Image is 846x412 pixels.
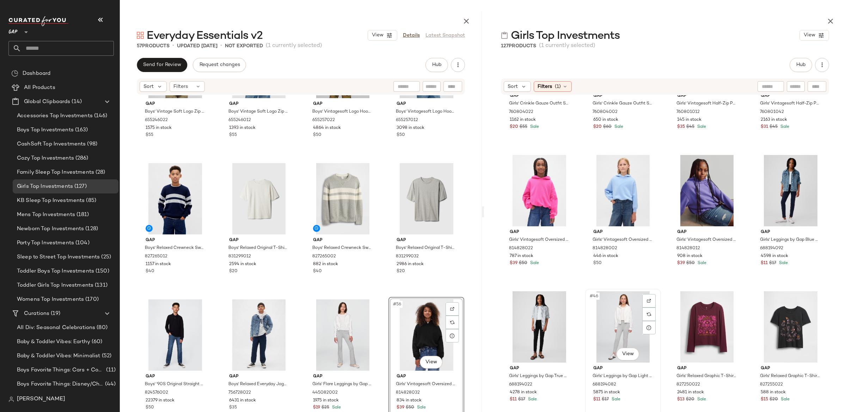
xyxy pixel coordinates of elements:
span: KB Sleep Top Investments [17,197,85,205]
span: Girls' Vintagesoft Half-Zip Pullover by Gap True Black Size S (6/7) [676,101,736,107]
img: svg%3e [450,320,454,324]
span: Family Sleep Top Investments [17,168,94,177]
span: Boys' Vintage Soft Logo Zip Hoodie by Gap Tapestry Navy Size S (6/7) [228,109,288,115]
span: Baby & Toddler Vibes: Earthy [17,338,90,346]
span: 688194022 [509,382,532,388]
span: 814828032 [396,390,420,396]
span: Boys' Vintage Soft Logo Zip Hoodie by Gap True Black Size XS (4/5) [145,109,204,115]
span: View [803,32,815,38]
button: Request changes [193,58,246,72]
span: View [622,351,634,357]
span: Girls' Relaxed Graphic T-Shirt by Gap Black Size M (8) [760,373,820,380]
span: $20 [770,396,778,403]
button: View [799,30,829,41]
span: Send for Review [143,62,181,68]
span: (60) [90,338,103,346]
span: Gap [146,237,205,244]
span: 827265002 [312,253,336,260]
span: (170) [84,295,99,304]
span: (104) [74,239,90,247]
span: (127) [73,183,87,191]
span: Gap [229,101,289,107]
span: $45 [686,124,694,130]
span: Girls' Vintagesoft Half-Zip Pullover by Gap New Off White Size S (6/7) [760,101,820,107]
span: (146) [93,112,108,120]
span: $25 [321,405,329,411]
span: Party Top Investments [17,239,74,247]
p: updated [DATE] [177,42,217,50]
span: Filters [538,83,552,90]
span: Sort [508,83,518,90]
img: svg%3e [647,312,651,316]
span: Dashboard [23,70,50,78]
span: Gap [677,365,737,372]
img: cn59469563.jpg [588,291,658,363]
span: 814828012 [676,245,700,252]
span: Sleep to Street Top Investments [17,253,100,261]
span: 688194092 [760,245,783,252]
span: 760804022 [509,109,533,115]
img: cn55922051.jpg [391,163,462,234]
span: Girls' Vintagesoft Oversized Bubble Hoodie by Gap Black Size S (6/7) [396,381,455,388]
span: Boys Favorite Things: Disney/Characters [17,380,104,388]
span: $45 [770,124,778,130]
span: 2986 in stock [397,261,424,268]
span: $55 [520,124,527,130]
span: $11 [593,396,600,403]
span: (128) [84,225,98,233]
img: svg%3e [450,307,454,311]
span: Gap [146,101,205,107]
span: Girls' Leggings by Gap True Black Size XS (4/5) [509,373,569,380]
span: $50 [397,132,405,138]
span: 831299012 [228,253,251,260]
span: #46 [589,293,600,300]
span: 655257012 [396,117,418,124]
span: Sale [527,397,537,402]
span: Sale [696,397,706,402]
button: View [368,30,397,41]
span: Gap [313,374,373,380]
span: Everyday Essentials v2 [147,29,263,43]
img: cn55252161.jpg [504,291,575,363]
span: Girls' Vintagesoft Oversized Bubble Hoodie by Gap Happy Pink Size M (8) [509,237,569,243]
span: $50 [593,260,602,267]
span: 6431 in stock [229,398,256,404]
span: #56 [392,301,403,308]
span: 127 [501,43,509,49]
span: Hub [796,62,806,68]
span: 1575 in stock [146,125,172,131]
span: $35 [229,405,237,411]
span: 2163 in stock [761,117,787,123]
img: svg%3e [8,396,14,402]
span: $50 [519,260,527,267]
span: 4864 in stock [313,125,341,131]
span: $17 [769,260,776,267]
span: (286) [74,154,88,162]
img: svg%3e [647,299,651,303]
span: $35 [677,124,685,130]
span: Sale [529,261,539,265]
span: 2594 in stock [229,261,256,268]
span: (1 currently selected) [539,42,595,50]
img: cfy_white_logo.C9jOOHJF.svg [8,16,68,26]
span: 57 [137,43,142,49]
span: (44) [104,380,116,388]
span: 882 in stock [313,261,338,268]
span: Gap [593,365,653,372]
span: Sale [696,261,706,265]
img: cn59986178.jpg [504,155,575,226]
span: 655257022 [312,117,335,124]
span: (28) [94,168,105,177]
span: $11 [761,260,768,267]
span: 827250022 [676,382,700,388]
span: 831299032 [396,253,419,260]
span: $20 [686,396,694,403]
span: $15 [761,396,768,403]
span: Sale [779,397,790,402]
span: Gap [677,93,737,99]
span: Gap [146,374,205,380]
span: Mens Top Investments [17,211,75,219]
img: cn60415835.jpg [140,163,211,234]
span: CashSoft Top Investments [17,140,86,148]
span: Boys' '90S Original Straight Jeans by Gap Dark Wash Petite Size 7 [145,381,204,388]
